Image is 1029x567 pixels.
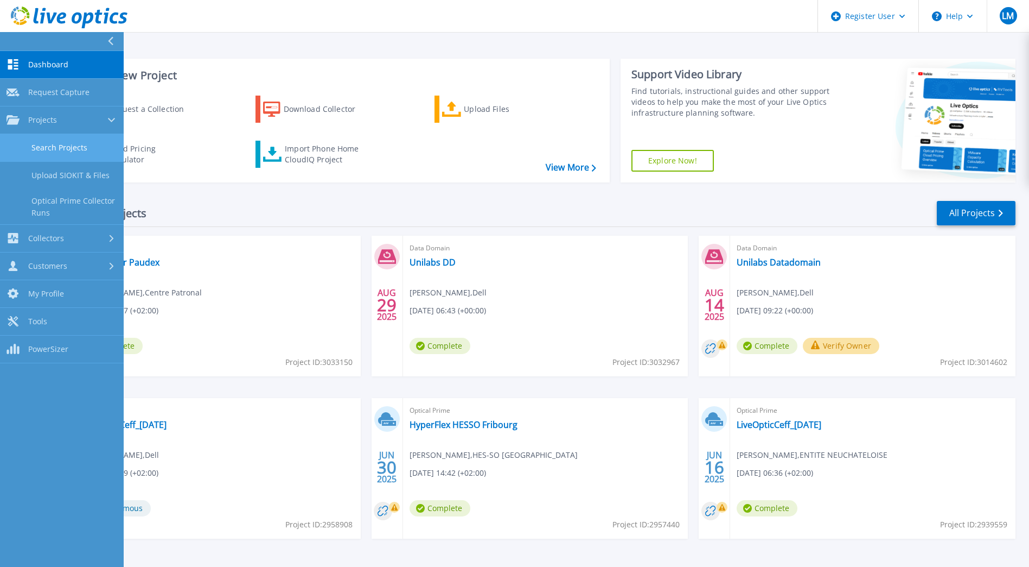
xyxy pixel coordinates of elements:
[410,287,487,299] span: [PERSON_NAME] , Dell
[410,305,486,317] span: [DATE] 06:43 (+00:00)
[82,419,167,430] a: LiveOpticCeff_[DATE]
[28,234,64,243] span: Collectors
[937,201,1015,225] a: All Projects
[28,60,68,70] span: Dashboard
[284,98,370,120] div: Download Collector
[410,449,578,461] span: [PERSON_NAME] , HES-SO [GEOGRAPHIC_DATA]
[410,467,486,479] span: [DATE] 14:42 (+02:00)
[377,300,397,310] span: 29
[1002,11,1014,20] span: LM
[28,115,57,125] span: Projects
[285,519,353,531] span: Project ID: 2958908
[28,317,47,326] span: Tools
[705,300,724,310] span: 14
[704,285,725,325] div: AUG 2025
[737,305,813,317] span: [DATE] 09:22 (+00:00)
[410,419,517,430] a: HyperFlex HESSO Fribourg
[106,143,193,165] div: Cloud Pricing Calculator
[612,356,680,368] span: Project ID: 3032967
[82,242,354,254] span: Optical Prime
[940,356,1007,368] span: Project ID: 3014602
[410,242,682,254] span: Data Domain
[737,419,821,430] a: LiveOpticCeff_[DATE]
[77,96,198,123] a: Request a Collection
[737,405,1009,417] span: Optical Prime
[377,463,397,472] span: 30
[631,150,714,172] a: Explore Now!
[464,98,551,120] div: Upload Files
[631,67,833,81] div: Support Video Library
[285,143,369,165] div: Import Phone Home CloudIQ Project
[77,141,198,168] a: Cloud Pricing Calculator
[285,356,353,368] span: Project ID: 3033150
[376,448,397,487] div: JUN 2025
[737,500,797,516] span: Complete
[108,98,195,120] div: Request a Collection
[737,287,814,299] span: [PERSON_NAME] , Dell
[28,261,67,271] span: Customers
[82,257,159,268] a: CP vCenter Paudex
[631,86,833,118] div: Find tutorials, instructional guides and other support videos to help you make the most of your L...
[82,287,202,299] span: [PERSON_NAME] , Centre Patronal
[255,96,376,123] a: Download Collector
[737,467,813,479] span: [DATE] 06:36 (+02:00)
[737,257,821,268] a: Unilabs Datadomain
[77,70,596,81] h3: Start a New Project
[28,289,64,299] span: My Profile
[28,87,90,97] span: Request Capture
[28,344,68,354] span: PowerSizer
[410,338,470,354] span: Complete
[376,285,397,325] div: AUG 2025
[612,519,680,531] span: Project ID: 2957440
[737,338,797,354] span: Complete
[82,405,354,417] span: Optical Prime
[705,463,724,472] span: 16
[434,96,555,123] a: Upload Files
[803,338,879,354] button: Verify Owner
[410,405,682,417] span: Optical Prime
[410,500,470,516] span: Complete
[410,257,456,268] a: Unilabs DD
[940,519,1007,531] span: Project ID: 2939559
[546,162,596,173] a: View More
[704,448,725,487] div: JUN 2025
[737,242,1009,254] span: Data Domain
[737,449,887,461] span: [PERSON_NAME] , ENTITE NEUCHATELOISE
